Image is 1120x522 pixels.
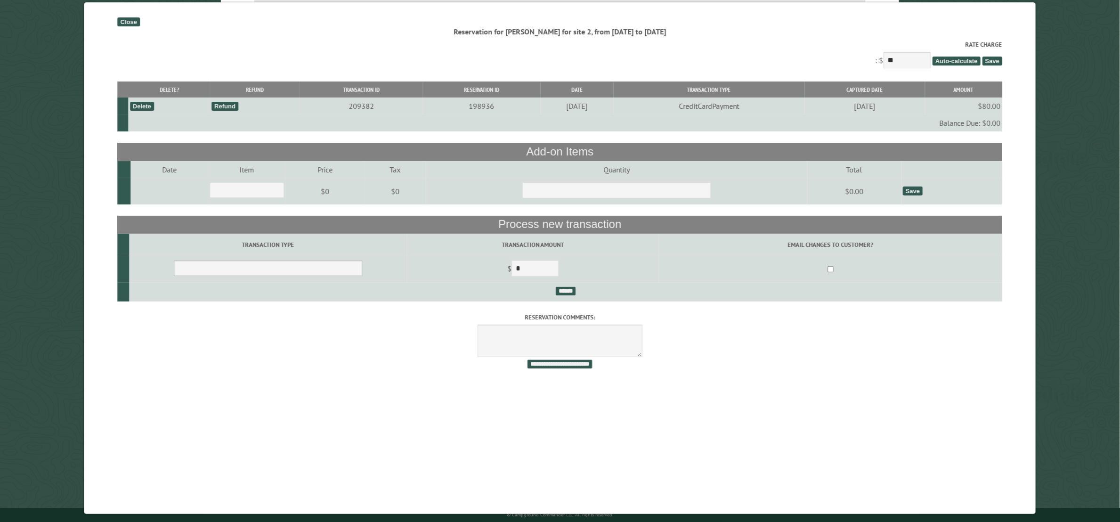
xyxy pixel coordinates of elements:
[118,40,1003,71] div: : $
[933,57,981,65] span: Auto-calculate
[903,187,923,196] div: Save
[118,40,1003,49] label: Rate Charge
[808,161,901,178] td: Total
[614,82,805,98] th: Transaction Type
[300,82,423,98] th: Transaction ID
[407,256,659,283] td: $
[507,512,613,518] small: © Campground Commander LLC. All rights reserved.
[129,114,1003,131] td: Balance Due: $0.00
[130,102,154,111] div: Delete
[365,161,426,178] td: Tax
[982,57,1002,65] span: Save
[423,98,541,114] td: 198936
[614,98,805,114] td: CreditCardPayment
[210,82,300,98] th: Refund
[285,178,365,204] td: $0
[118,313,1003,322] label: Reservation comments:
[211,102,238,111] div: Refund
[661,240,1001,249] label: Email changes to customer?
[408,240,657,249] label: Transaction Amount
[423,82,541,98] th: Reservation ID
[118,143,1003,161] th: Add-on Items
[541,98,614,114] td: [DATE]
[208,161,285,178] td: Item
[808,178,901,204] td: $0.00
[805,82,925,98] th: Captured Date
[131,161,208,178] td: Date
[285,161,365,178] td: Price
[118,17,140,26] div: Close
[365,178,426,204] td: $0
[118,216,1003,234] th: Process new transaction
[426,161,807,178] td: Quantity
[541,82,614,98] th: Date
[129,82,210,98] th: Delete?
[925,98,1002,114] td: $80.00
[805,98,925,114] td: [DATE]
[925,82,1002,98] th: Amount
[131,240,406,249] label: Transaction Type
[118,26,1003,37] div: Reservation for [PERSON_NAME] for site 2, from [DATE] to [DATE]
[300,98,423,114] td: 209382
